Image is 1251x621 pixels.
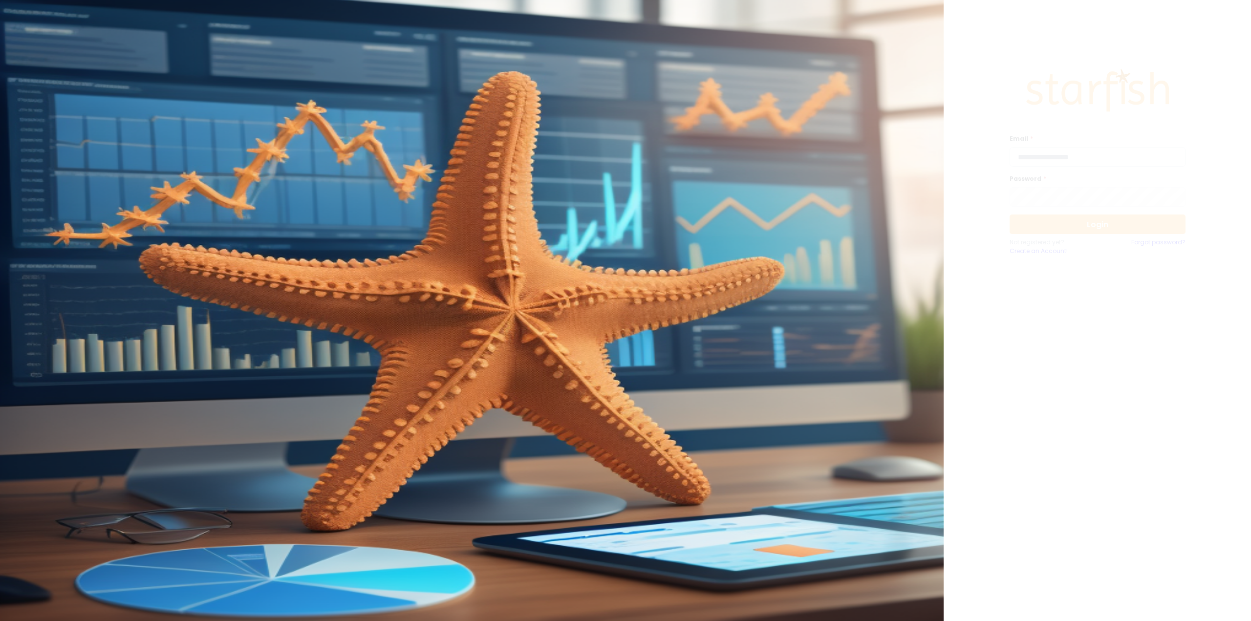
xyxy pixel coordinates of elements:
a: Forgot password? [1131,238,1186,256]
label: Email [1010,134,1180,143]
a: Create an Account! [1010,247,1098,256]
button: Login [1010,214,1186,234]
p: Not registered yet? [1010,238,1098,247]
img: Logo.42cb71d561138c82c4ab.png [1024,60,1171,121]
label: Password [1010,174,1180,183]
